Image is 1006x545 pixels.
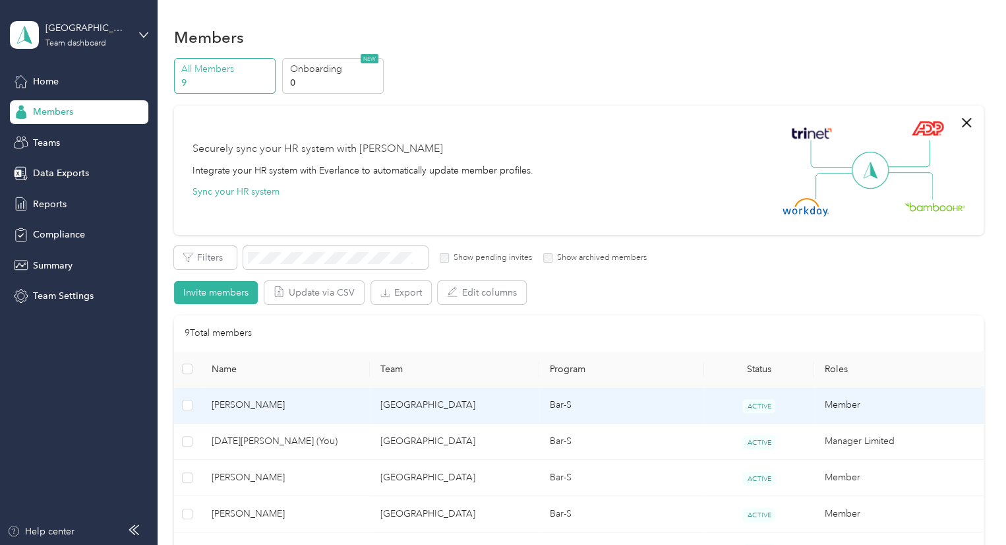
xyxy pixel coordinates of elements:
span: NEW [361,54,378,63]
img: Line Right Down [887,172,933,201]
th: Name [201,351,370,387]
div: Integrate your HR system with Everlance to automatically update member profiles. [192,164,533,177]
span: Data Exports [33,166,89,180]
span: Compliance [33,228,85,241]
p: All Members [181,62,271,76]
td: Manager Limited [814,424,984,460]
span: [PERSON_NAME] [212,507,360,521]
h1: Members [174,30,244,44]
img: Line Left Down [815,172,861,199]
label: Show archived members [552,252,647,264]
td: Los Angeles [370,387,539,424]
span: Teams [33,136,60,150]
button: Export [371,281,431,304]
td: Noel Ruiz (You) [201,424,370,460]
td: Los Angeles [370,496,539,532]
img: Line Left Up [810,140,856,168]
div: [GEOGRAPHIC_DATA] [45,21,128,35]
button: Edit columns [438,281,526,304]
img: ADP [911,121,943,136]
td: Bar-S [539,460,704,496]
span: ACTIVE [742,435,775,449]
img: Trinet [788,124,835,143]
img: Line Right Up [884,140,930,168]
td: Kevin Vivar [201,496,370,532]
td: Juan Alonso [201,387,370,424]
td: Maria Depina [201,460,370,496]
span: Reports [33,197,67,211]
span: ACTIVE [742,399,775,413]
span: Summary [33,259,73,272]
button: Sync your HR system [192,185,280,199]
button: Filters [174,246,237,269]
span: [PERSON_NAME] [212,470,360,485]
td: Member [814,460,984,496]
iframe: Everlance-gr Chat Button Frame [932,471,1006,545]
td: Member [814,387,984,424]
td: Los Angeles [370,460,539,496]
label: Show pending invites [449,252,532,264]
img: BambooHR [904,202,965,211]
span: Members [33,105,73,119]
span: Team Settings [33,289,94,303]
th: Roles [814,351,984,387]
div: Securely sync your HR system with [PERSON_NAME] [192,141,443,157]
span: Name [212,364,360,375]
th: Program [539,351,704,387]
p: 9 Total members [185,326,252,340]
td: Los Angeles [370,424,539,460]
button: Help center [7,525,74,538]
td: Bar-S [539,387,704,424]
button: Update via CSV [264,281,364,304]
p: Onboarding [290,62,380,76]
div: Team dashboard [45,40,106,48]
th: Status [704,351,814,387]
img: Workday [783,198,829,216]
p: 9 [181,76,271,90]
td: Bar-S [539,496,704,532]
span: ACTIVE [742,472,775,486]
p: 0 [290,76,380,90]
button: Invite members [174,281,258,304]
span: [DATE][PERSON_NAME] (You) [212,434,360,449]
td: Member [814,496,984,532]
th: Team [370,351,539,387]
td: Bar-S [539,424,704,460]
span: ACTIVE [742,508,775,522]
span: Home [33,75,59,88]
span: [PERSON_NAME] [212,398,360,412]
